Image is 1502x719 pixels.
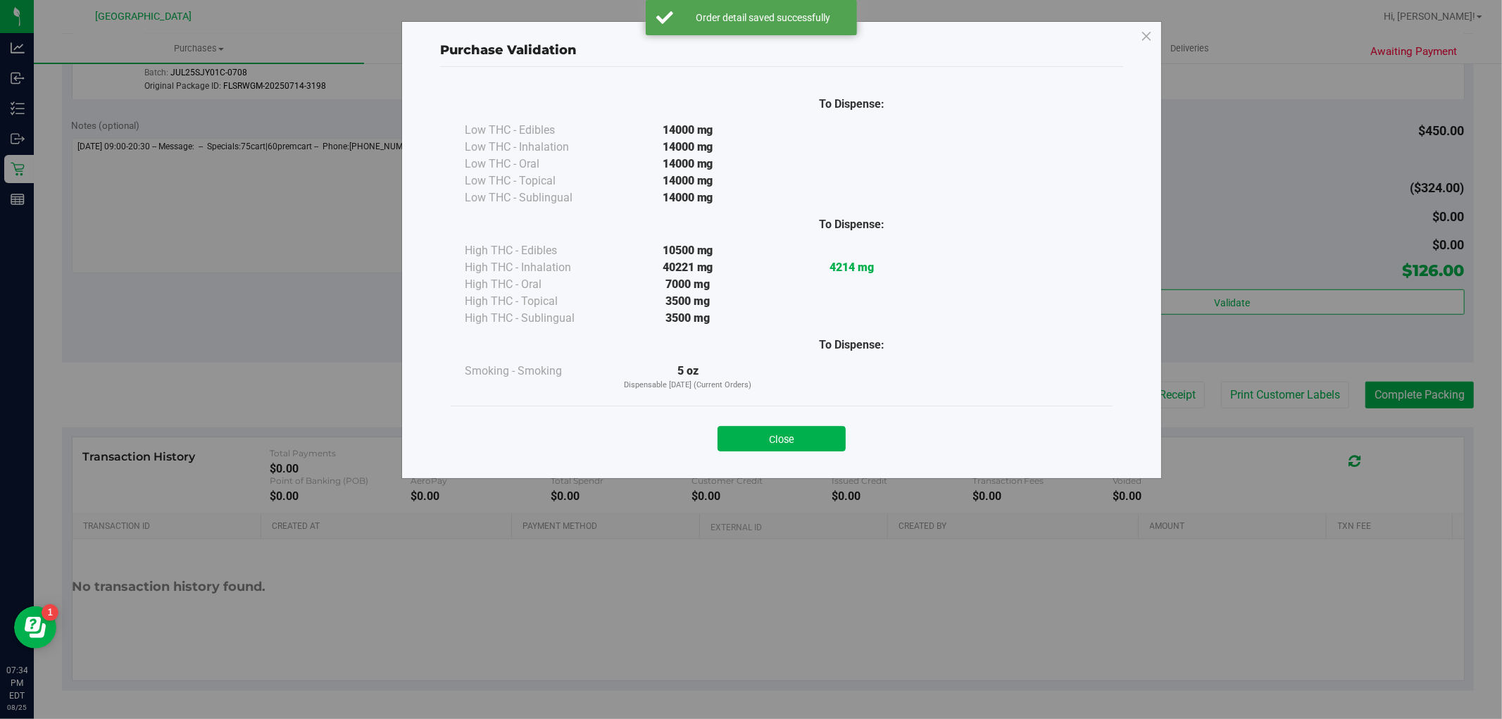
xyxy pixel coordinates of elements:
div: 3500 mg [606,310,770,327]
button: Close [718,426,846,451]
iframe: Resource center [14,606,56,649]
div: Low THC - Topical [465,173,606,189]
div: 7000 mg [606,276,770,293]
div: 14000 mg [606,156,770,173]
div: 14000 mg [606,122,770,139]
div: 14000 mg [606,173,770,189]
div: To Dispense: [770,337,934,354]
div: To Dispense: [770,216,934,233]
div: 10500 mg [606,242,770,259]
div: Smoking - Smoking [465,363,606,380]
iframe: Resource center unread badge [42,604,58,621]
div: High THC - Inhalation [465,259,606,276]
div: High THC - Oral [465,276,606,293]
strong: 4214 mg [830,261,874,274]
span: Purchase Validation [440,42,577,58]
div: High THC - Topical [465,293,606,310]
div: High THC - Sublingual [465,310,606,327]
div: Low THC - Inhalation [465,139,606,156]
div: Low THC - Oral [465,156,606,173]
div: Low THC - Edibles [465,122,606,139]
p: Dispensable [DATE] (Current Orders) [606,380,770,392]
div: 14000 mg [606,189,770,206]
div: High THC - Edibles [465,242,606,259]
div: 3500 mg [606,293,770,310]
div: Low THC - Sublingual [465,189,606,206]
div: 5 oz [606,363,770,392]
div: To Dispense: [770,96,934,113]
div: 40221 mg [606,259,770,276]
div: Order detail saved successfully [681,11,846,25]
div: 14000 mg [606,139,770,156]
